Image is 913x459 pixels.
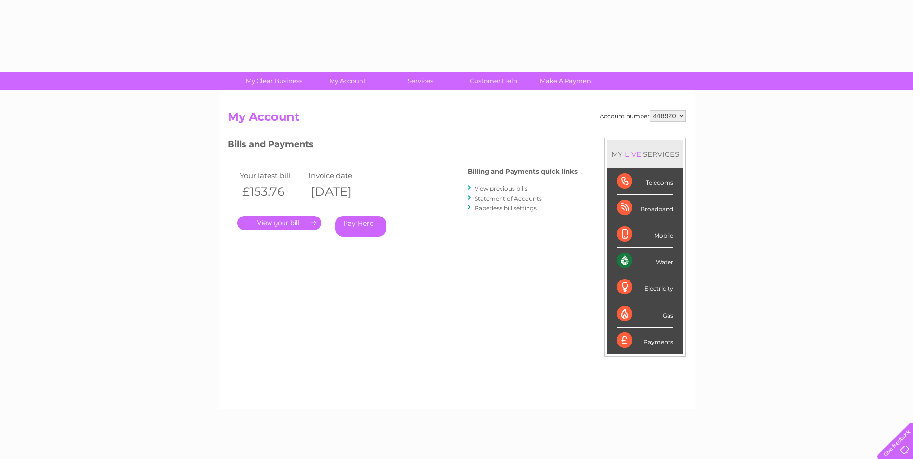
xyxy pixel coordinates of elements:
[381,72,460,90] a: Services
[237,182,307,202] th: £153.76
[237,216,321,230] a: .
[475,185,527,192] a: View previous bills
[623,150,643,159] div: LIVE
[234,72,314,90] a: My Clear Business
[617,221,673,248] div: Mobile
[306,182,375,202] th: [DATE]
[228,110,686,128] h2: My Account
[617,168,673,195] div: Telecoms
[527,72,606,90] a: Make A Payment
[308,72,387,90] a: My Account
[617,301,673,328] div: Gas
[306,169,375,182] td: Invoice date
[335,216,386,237] a: Pay Here
[617,248,673,274] div: Water
[617,274,673,301] div: Electricity
[600,110,686,122] div: Account number
[617,195,673,221] div: Broadband
[237,169,307,182] td: Your latest bill
[228,138,578,154] h3: Bills and Payments
[617,328,673,354] div: Payments
[475,204,537,212] a: Paperless bill settings
[607,140,683,168] div: MY SERVICES
[475,195,542,202] a: Statement of Accounts
[454,72,533,90] a: Customer Help
[468,168,578,175] h4: Billing and Payments quick links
